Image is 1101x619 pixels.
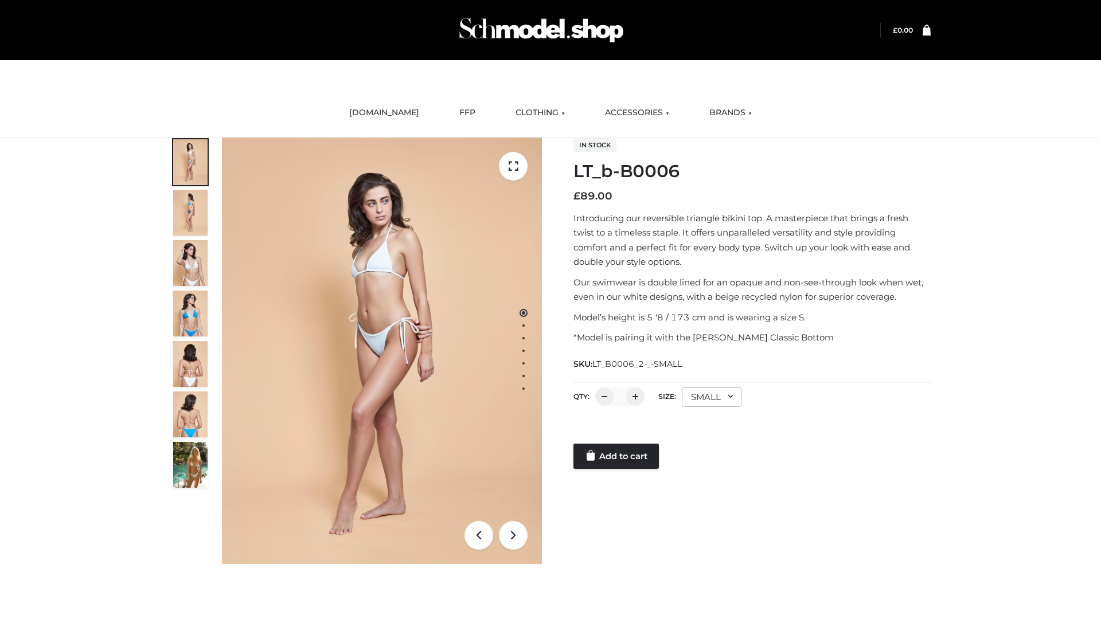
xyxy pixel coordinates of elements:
[173,190,208,236] img: ArielClassicBikiniTop_CloudNine_AzureSky_OW114ECO_2-scaled.jpg
[658,392,676,401] label: Size:
[893,26,913,34] a: £0.00
[573,275,931,304] p: Our swimwear is double lined for an opaque and non-see-through look when wet, even in our white d...
[173,442,208,488] img: Arieltop_CloudNine_AzureSky2.jpg
[893,26,913,34] bdi: 0.00
[573,138,616,152] span: In stock
[173,391,208,437] img: ArielClassicBikiniTop_CloudNine_AzureSky_OW114ECO_8-scaled.jpg
[455,7,627,53] img: Schmodel Admin 964
[596,100,678,126] a: ACCESSORIES
[573,392,589,401] label: QTY:
[222,138,542,564] img: ArielClassicBikiniTop_CloudNine_AzureSky_OW114ECO_1
[893,26,897,34] span: £
[173,291,208,336] img: ArielClassicBikiniTop_CloudNine_AzureSky_OW114ECO_4-scaled.jpg
[173,139,208,185] img: ArielClassicBikiniTop_CloudNine_AzureSky_OW114ECO_1-scaled.jpg
[173,240,208,286] img: ArielClassicBikiniTop_CloudNine_AzureSky_OW114ECO_3-scaled.jpg
[341,100,428,126] a: [DOMAIN_NAME]
[592,359,682,369] span: LT_B0006_2-_-SMALL
[173,341,208,387] img: ArielClassicBikiniTop_CloudNine_AzureSky_OW114ECO_7-scaled.jpg
[573,357,683,371] span: SKU:
[573,190,612,202] bdi: 89.00
[507,100,573,126] a: CLOTHING
[451,100,484,126] a: FFP
[573,161,931,182] h1: LT_b-B0006
[701,100,760,126] a: BRANDS
[682,387,741,407] div: SMALL
[573,211,931,269] p: Introducing our reversible triangle bikini top. A masterpiece that brings a fresh twist to a time...
[573,310,931,325] p: Model’s height is 5 ‘8 / 173 cm and is wearing a size S.
[573,330,931,345] p: *Model is pairing it with the [PERSON_NAME] Classic Bottom
[573,190,580,202] span: £
[573,444,659,469] a: Add to cart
